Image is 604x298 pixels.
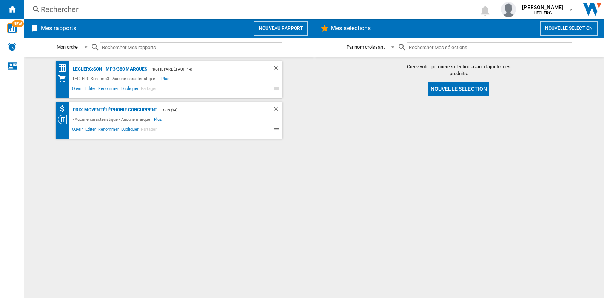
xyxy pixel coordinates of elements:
h2: Mes sélections [329,21,372,36]
div: Prix moyen Téléphonie concurrent [71,105,157,115]
span: Partager [140,85,158,94]
div: LECLERC:Son - mp3/380 marques [71,65,147,74]
img: wise-card.svg [7,23,17,33]
div: Par nom croissant [347,44,385,50]
b: LECLERC [534,11,552,15]
div: - Aucune caractéristique - Aucune marque [71,115,154,124]
div: LECLERC:Son - mp3 - Aucune caractéristique - [71,74,162,83]
span: Créez votre première sélection avant d'ajouter des produits. [406,63,512,77]
div: Mon ordre [57,44,78,50]
div: Supprimer [273,65,282,74]
div: Rechercher [41,4,453,15]
div: Matrice des prix [58,63,71,73]
span: Dupliquer [120,85,140,94]
span: Partager [140,126,158,135]
div: Moyenne de prix des distributeurs (absolue) [58,104,71,114]
img: profile.jpg [501,2,516,17]
button: Nouvelle selection [540,21,598,36]
div: - TOUS (14) [157,105,257,115]
div: Supprimer [273,105,282,115]
div: Vision Catégorie [58,115,71,124]
span: Renommer [97,126,120,135]
span: Plus [161,74,171,83]
span: Ouvrir [71,85,84,94]
span: Editer [84,126,97,135]
div: - Profil par défaut (14) [147,65,257,74]
span: Renommer [97,85,120,94]
div: Mon assortiment [58,74,71,83]
span: Editer [84,85,97,94]
h2: Mes rapports [39,21,78,36]
img: alerts-logo.svg [8,42,17,51]
input: Rechercher Mes rapports [100,42,282,52]
span: Dupliquer [120,126,140,135]
button: Nouveau rapport [254,21,308,36]
span: Ouvrir [71,126,84,135]
span: Plus [154,115,163,124]
span: [PERSON_NAME] [522,3,563,11]
button: Nouvelle selection [428,82,490,96]
span: NEW [12,20,24,27]
input: Rechercher Mes sélections [407,42,572,52]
